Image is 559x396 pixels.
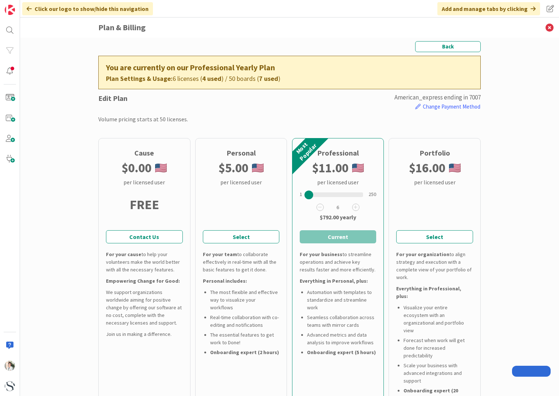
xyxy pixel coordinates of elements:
[203,230,280,243] button: Select
[403,362,473,385] li: Scale your business with advanced integrations and support
[300,277,377,285] div: Everything in Personal, plus:
[409,158,445,178] b: $ 16.00
[312,158,349,178] b: $ 11.00
[307,349,376,356] b: Onboarding expert (5 hours)
[220,178,262,187] div: per licensed user
[415,102,481,111] button: Change Payment Method
[123,178,165,187] div: per licensed user
[396,251,473,281] div: to align strategy and execution with a complete view of your portfolio of work.
[300,191,302,198] div: 1
[130,187,159,223] div: FREE
[415,41,481,52] button: Back
[396,285,473,300] div: Everything in Professional, plus:
[106,251,183,274] div: to help your volunteers make the world better with all the necessary features.
[98,93,481,111] div: Edit Plan
[403,304,473,334] li: Visualize your entire ecosystem with an organizational and portfolio view
[414,178,456,187] div: per licensed user
[98,115,188,123] div: Volume pricing starts at 50 licenses.
[437,2,540,15] div: Add and manage tabs by clicking
[210,349,279,356] b: Onboarding expert (2 hours)
[219,158,248,178] b: $ 5.00
[5,381,15,391] img: avatar
[300,251,342,258] b: For your business
[203,251,280,274] div: to collaborate effectively in real-time with all the basic features to get it done.
[203,251,237,258] b: For your team
[449,164,461,172] img: us.png
[98,17,481,38] h3: Plan & Billing
[106,74,473,83] div: 6 licenses ( ) / 50 boards ( )
[106,230,183,243] a: Contact Us
[307,331,377,346] li: Advanced metrics and data analysis to improve workflows
[5,5,15,15] img: Visit kanbanzone.com
[369,191,376,198] div: 250
[396,251,449,258] b: For your organization
[203,277,280,285] div: Personal includes:
[290,139,316,165] div: Most Popular
[210,289,280,311] li: The most flexible and effective way to visualize your workflows
[403,337,473,360] li: Forecast when work will get done for increased predictability
[227,148,256,158] div: Personal
[22,2,153,15] div: Click our logo to show/hide this navigation
[210,331,280,346] li: The essential features to get work to Done!
[396,230,473,243] button: Select
[122,158,151,178] b: $ 0.00
[420,148,450,158] div: Portfolio
[307,289,377,311] li: Automation with templates to standardize and streamline work
[202,74,221,83] b: 4 used
[394,93,481,102] div: american_express ending in 7007
[134,148,154,158] div: Cause
[320,213,356,221] b: $792.00 yearly
[155,164,167,172] img: us.png
[106,277,183,285] div: Empowering Change for Good:
[259,74,278,83] b: 7 used
[300,230,377,243] button: Current
[106,330,183,338] div: Join us in making a difference.
[5,361,15,371] img: KT
[106,251,141,258] b: For your cause
[300,251,377,274] div: to streamline operations and achieve key results faster and more efficiently.
[106,62,473,74] div: You are currently on our Professional Yearly Plan
[106,74,173,83] b: Plan Settings & Usage:
[307,314,377,329] li: Seamless collaboration across teams with mirror cards
[317,178,359,187] div: per licensed user
[325,202,351,212] span: 6
[317,148,359,158] div: Professional
[210,314,280,329] li: Real-time collaboration with co-editing and notifications
[252,164,264,172] img: us.png
[106,289,183,327] div: We support organizations worldwide aiming for positive change by offering our software at no cost...
[352,164,364,172] img: us.png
